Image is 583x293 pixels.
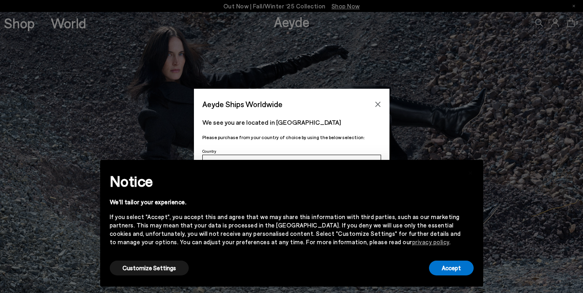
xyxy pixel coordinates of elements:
div: If you select "Accept", you accept this and agree that we may share this information with third p... [110,213,461,246]
p: Please purchase from your country of choice by using the below selection: [202,134,381,141]
button: Close this notice [461,162,480,181]
button: Close [372,98,384,110]
span: Country [202,149,216,153]
button: Customize Settings [110,261,189,275]
a: privacy policy [412,238,449,245]
button: Accept [429,261,474,275]
p: We see you are located in [GEOGRAPHIC_DATA] [202,118,381,127]
span: Aeyde Ships Worldwide [202,97,283,111]
h2: Notice [110,171,461,191]
div: We'll tailor your experience. [110,198,461,206]
span: × [468,166,473,177]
